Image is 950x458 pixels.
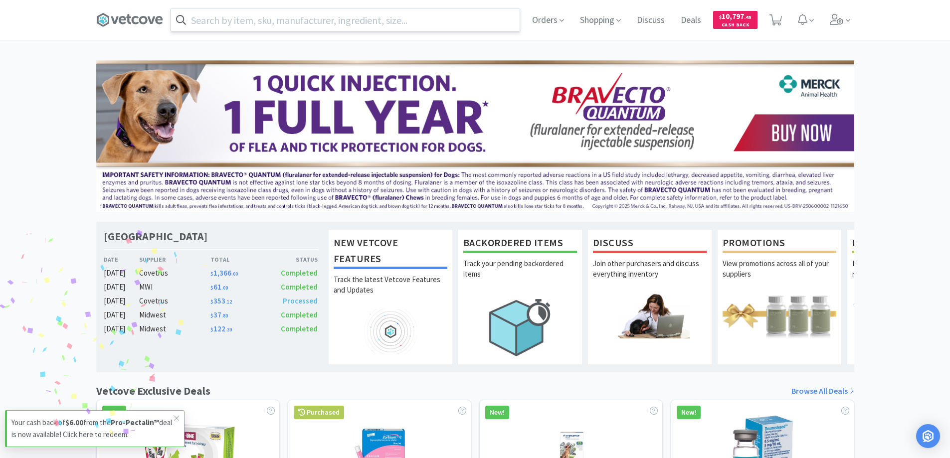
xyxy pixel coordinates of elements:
[221,312,228,319] span: . 89
[65,418,83,427] strong: $6.00
[139,295,210,307] div: Covetrus
[593,293,707,338] img: hero_discuss.png
[104,295,318,307] a: [DATE]Covetrus$353.12Processed
[210,299,213,305] span: $
[11,417,174,441] p: Your cash back of from the deal is now available! Click here to redeem.
[723,293,836,338] img: hero_promotions.png
[111,418,159,427] strong: Pro-Pectalin™
[717,229,842,365] a: PromotionsView promotions across all of your suppliers
[723,235,836,253] h1: Promotions
[334,309,447,354] img: hero_feature_roadmap.png
[104,267,318,279] a: [DATE]Covetrus$1,366.00Completed
[210,255,264,264] div: Total
[104,267,140,279] div: [DATE]
[593,235,707,253] h1: Discuss
[791,385,854,398] a: Browse All Deals
[719,11,752,21] span: 10,797
[463,235,577,253] h1: Backordered Items
[104,255,140,264] div: Date
[231,271,238,277] span: . 00
[210,312,213,319] span: $
[210,271,213,277] span: $
[139,309,210,321] div: Midwest
[281,324,318,333] span: Completed
[139,255,210,264] div: Supplier
[104,323,318,335] a: [DATE]Midwest$122.39Completed
[463,293,577,361] img: hero_backorders.png
[210,326,213,333] span: $
[210,324,232,333] span: 122
[210,310,228,319] span: 37
[719,22,752,29] span: Cash Back
[139,267,210,279] div: Covetrus
[210,268,238,278] span: 1,366
[96,60,854,212] img: 3ffb5edee65b4d9ab6d7b0afa510b01f.jpg
[281,282,318,292] span: Completed
[677,16,705,25] a: Deals
[210,285,213,291] span: $
[458,229,582,365] a: Backordered ItemsTrack your pending backordered items
[221,285,228,291] span: . 09
[744,14,752,20] span: . 45
[593,258,707,293] p: Join other purchasers and discuss everything inventory
[723,258,836,293] p: View promotions across all of your suppliers
[104,309,140,321] div: [DATE]
[283,296,318,305] span: Processed
[916,424,940,448] div: Open Intercom Messenger
[281,310,318,319] span: Completed
[104,323,140,335] div: [DATE]
[210,282,228,292] span: 61
[587,229,712,365] a: DiscussJoin other purchasers and discuss everything inventory
[334,235,447,269] h1: New Vetcove Features
[713,6,758,33] a: $10,797.45Cash Back
[719,14,722,20] span: $
[281,268,318,278] span: Completed
[104,229,207,244] h1: [GEOGRAPHIC_DATA]
[225,299,232,305] span: . 12
[633,16,669,25] a: Discuss
[139,281,210,293] div: MWI
[104,309,318,321] a: [DATE]Midwest$37.89Completed
[104,281,318,293] a: [DATE]MWI$61.09Completed
[463,258,577,293] p: Track your pending backordered items
[104,295,140,307] div: [DATE]
[171,8,520,31] input: Search by item, sku, manufacturer, ingredient, size...
[264,255,318,264] div: Status
[96,382,210,400] h1: Vetcove Exclusive Deals
[139,323,210,335] div: Midwest
[328,229,453,365] a: New Vetcove FeaturesTrack the latest Vetcove Features and Updates
[104,281,140,293] div: [DATE]
[334,274,447,309] p: Track the latest Vetcove Features and Updates
[225,326,232,333] span: . 39
[210,296,232,305] span: 353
